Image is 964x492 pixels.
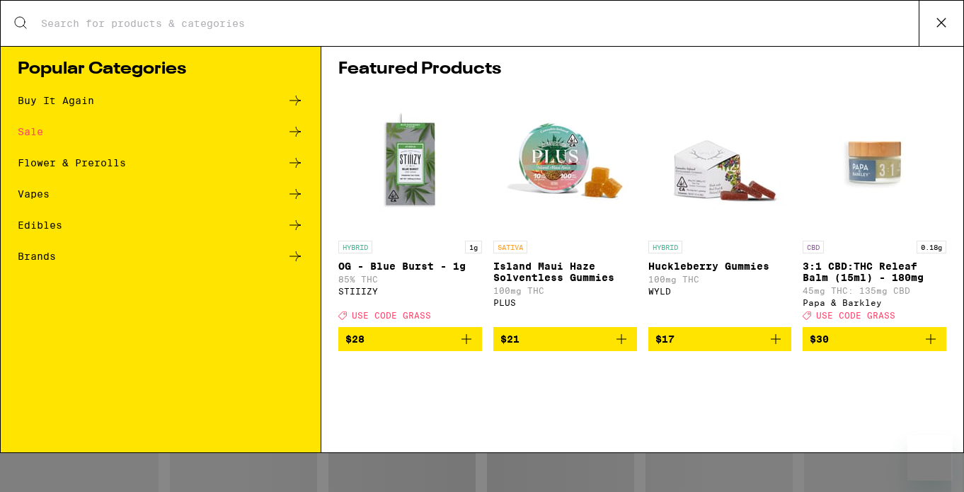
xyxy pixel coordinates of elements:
a: Sale [18,123,304,140]
button: Add to bag [493,327,637,351]
button: Add to bag [803,327,946,351]
a: Edibles [18,217,304,234]
p: 85% THC [338,275,482,284]
span: $30 [810,333,829,345]
div: WYLD [648,287,792,296]
div: Brands [18,251,56,261]
span: $28 [345,333,365,345]
input: Search for products & categories [40,17,919,30]
p: 100mg THC [493,286,637,295]
span: USE CODE GRASS [816,311,895,320]
a: Open page for Huckleberry Gummies from WYLD [648,92,792,327]
div: PLUS [493,298,637,307]
p: 100mg THC [648,275,792,284]
p: CBD [803,241,824,253]
img: PLUS - Island Maui Haze Solventless Gummies [494,92,636,234]
img: Papa & Barkley - 3:1 CBD:THC Releaf Balm (15ml) - 180mg [804,92,946,234]
p: 45mg THC: 135mg CBD [803,286,946,295]
img: WYLD - Huckleberry Gummies [649,92,791,234]
p: SATIVA [493,241,527,253]
p: Huckleberry Gummies [648,261,792,272]
p: Island Maui Haze Solventless Gummies [493,261,637,283]
h1: Popular Categories [18,61,304,78]
button: Add to bag [648,327,792,351]
p: OG - Blue Burst - 1g [338,261,482,272]
img: STIIIZY - OG - Blue Burst - 1g [340,92,481,234]
div: Buy It Again [18,96,94,105]
p: HYBRID [648,241,682,253]
div: Flower & Prerolls [18,158,126,168]
a: Buy It Again [18,92,304,109]
div: Papa & Barkley [803,298,946,307]
a: Vapes [18,185,304,202]
a: Open page for Island Maui Haze Solventless Gummies from PLUS [493,92,637,327]
button: Add to bag [338,327,482,351]
div: Vapes [18,189,50,199]
span: $21 [500,333,520,345]
div: Edibles [18,220,62,230]
a: Flower & Prerolls [18,154,304,171]
p: 3:1 CBD:THC Releaf Balm (15ml) - 180mg [803,261,946,283]
div: STIIIZY [338,287,482,296]
a: Brands [18,248,304,265]
div: Sale [18,127,43,137]
a: Open page for OG - Blue Burst - 1g from STIIIZY [338,92,482,327]
p: 1g [465,241,482,253]
h1: Featured Products [338,61,946,78]
p: HYBRID [338,241,372,253]
span: $17 [655,333,675,345]
p: 0.18g [917,241,946,253]
span: USE CODE GRASS [352,311,431,320]
a: Open page for 3:1 CBD:THC Releaf Balm (15ml) - 180mg from Papa & Barkley [803,92,946,327]
iframe: Button to launch messaging window [907,435,953,481]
